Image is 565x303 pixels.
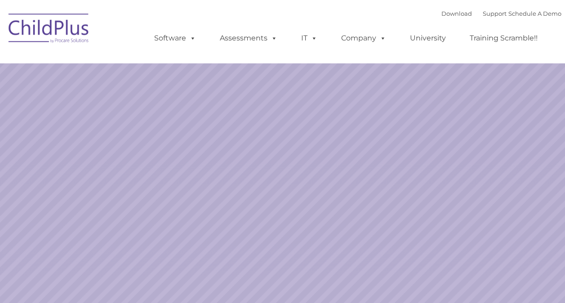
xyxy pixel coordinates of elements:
a: Download [441,10,472,17]
a: Training Scramble!! [461,29,547,47]
a: IT [292,29,326,47]
a: Support [483,10,507,17]
font: | [441,10,561,17]
a: University [401,29,455,47]
a: Software [145,29,205,47]
a: Assessments [211,29,286,47]
a: Schedule A Demo [508,10,561,17]
img: ChildPlus by Procare Solutions [4,7,94,52]
a: Company [332,29,395,47]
